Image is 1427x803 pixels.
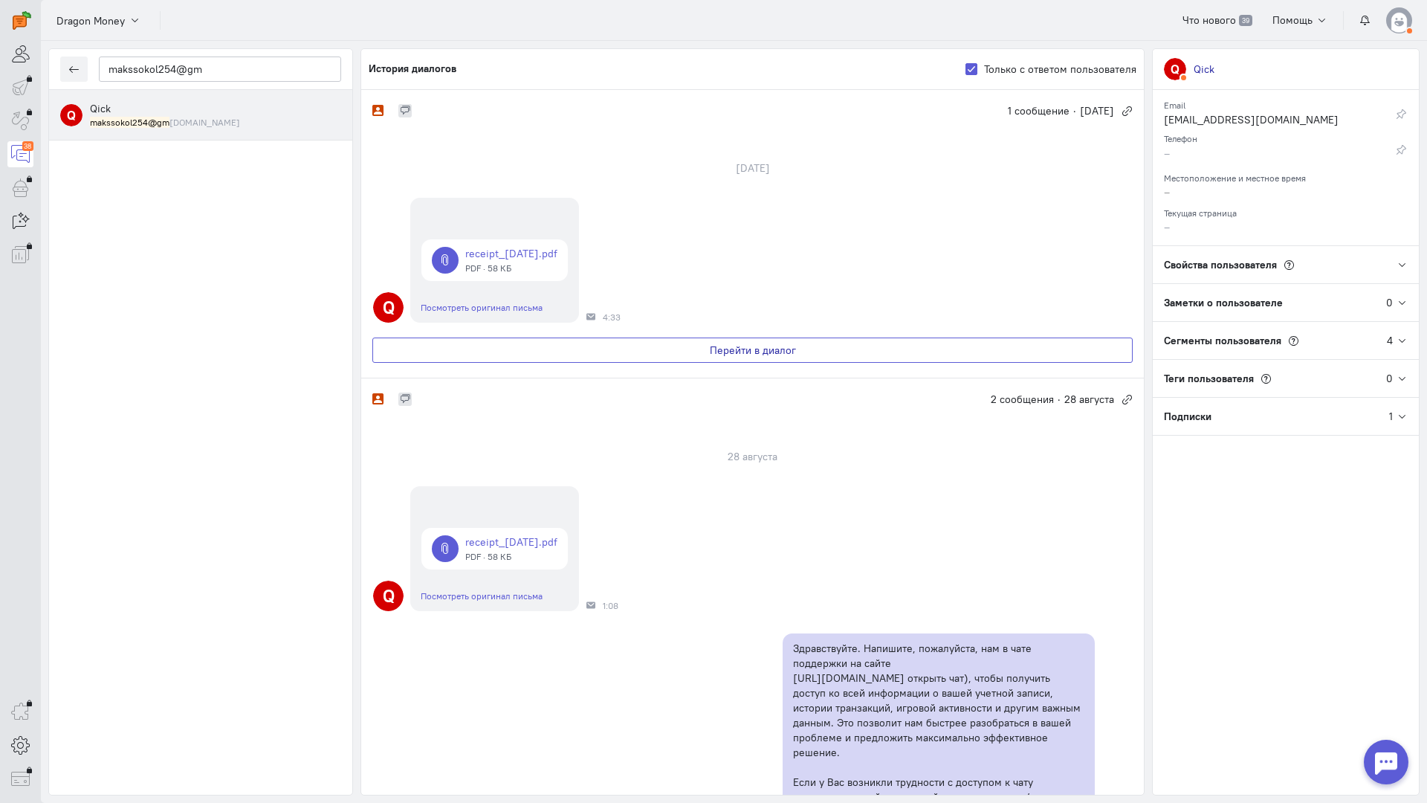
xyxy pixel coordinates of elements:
div: 0 [1386,295,1393,310]
text: Q [67,107,76,123]
span: Qick [90,102,111,115]
small: Email [1164,96,1185,111]
a: 38 [7,141,33,167]
div: [EMAIL_ADDRESS][DOMAIN_NAME] [1164,112,1372,131]
div: 4 [1387,333,1393,348]
div: 28 августа [719,446,786,467]
img: default-v4.png [1386,7,1412,33]
span: 1 сообщение [1008,103,1070,118]
span: Что нового [1182,13,1236,27]
span: Свойства пользователя [1164,258,1277,271]
input: Поиск по имени, почте, телефону [99,57,341,82]
a: Посмотреть оригинал письма [421,302,543,313]
span: 2 сообщения [991,392,1054,407]
div: Местоположение и местное время [1164,168,1408,184]
img: carrot-quest.svg [13,11,31,30]
label: Только с ответом пользователя [984,62,1136,77]
p: Здравствуйте. Напишите, пожалуйста, нам в чате поддержки на сайте [793,641,1084,671]
span: · [1073,103,1076,118]
text: Q [383,585,395,607]
span: – [1164,185,1170,199]
button: Dragon Money [48,7,149,33]
mark: makssokol254@gm [90,117,169,128]
div: Текущая страница [1164,203,1408,219]
div: – [1164,146,1372,164]
div: Подписки [1153,398,1389,435]
text: Q [383,297,395,318]
span: 28 августа [1064,392,1114,407]
span: · [1058,392,1061,407]
div: [DATE] [719,158,786,178]
span: Помощь [1272,13,1313,27]
div: Почта [586,601,595,610]
small: Телефон [1164,129,1197,144]
text: Q [1171,61,1180,77]
div: Qick [1194,62,1214,77]
span: Сегменты пользователя [1164,334,1281,347]
div: 1 [1389,409,1393,424]
span: Теги пользователя [1164,372,1254,385]
span: – [1164,220,1170,233]
span: 1:08 [603,601,618,611]
p: [URL][DOMAIN_NAME] открыть чат), чтобы получить доступ ко всей информации о вашей учетной записи,... [793,671,1084,760]
small: makssokol254@gmail.com [90,116,240,129]
a: Что нового 39 [1174,7,1260,33]
button: Помощь [1264,7,1336,33]
button: Перейти в диалог [372,338,1133,363]
a: Посмотреть оригинал письма [421,590,543,602]
h5: История диалогов [369,63,456,74]
span: [DATE] [1080,103,1114,118]
span: 4:33 [603,312,621,323]
div: Заметки о пользователе [1153,284,1386,321]
div: Почта [586,312,595,321]
span: 39 [1239,15,1252,27]
div: 0 [1386,371,1393,386]
div: 38 [22,141,33,151]
span: Dragon Money [56,13,125,28]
